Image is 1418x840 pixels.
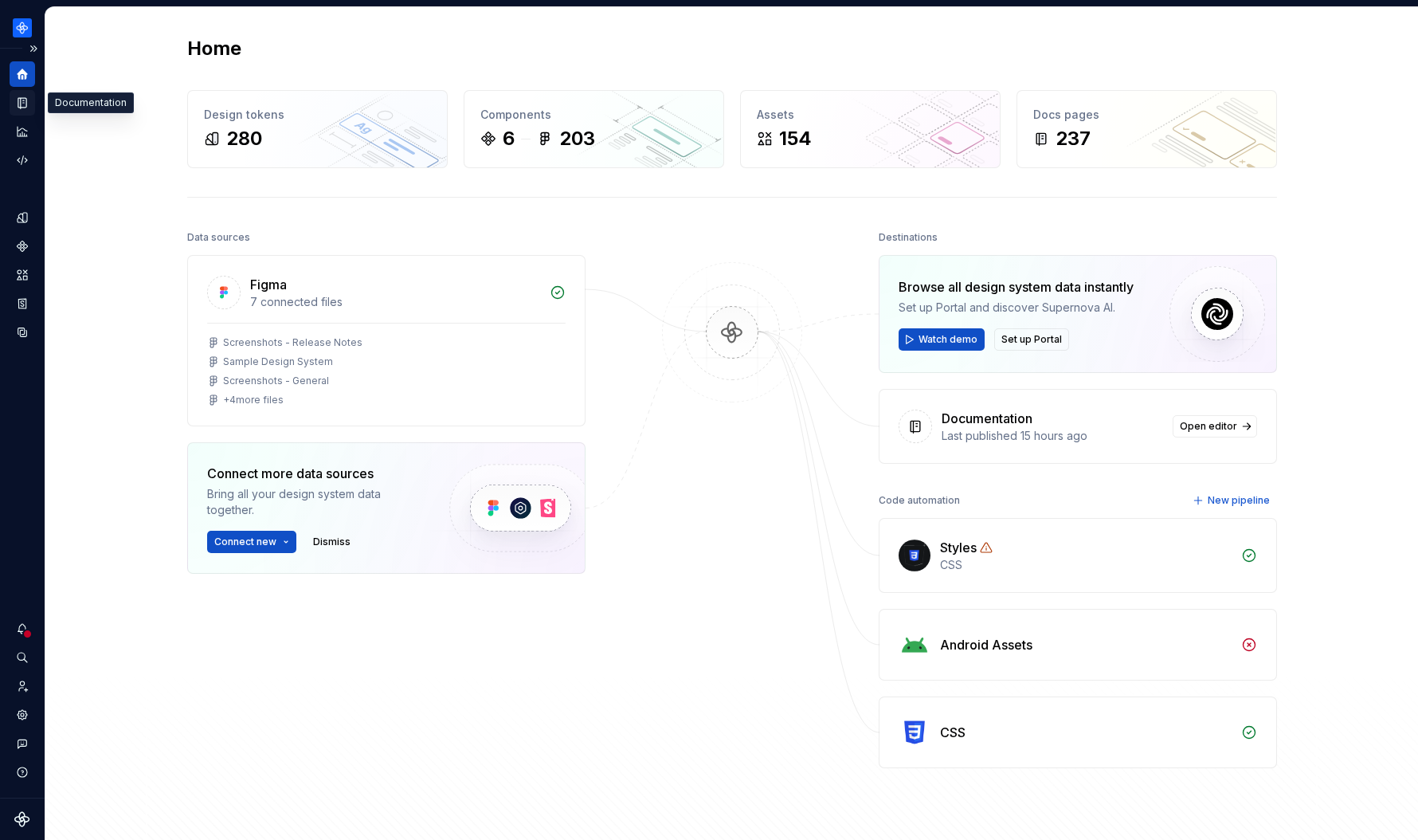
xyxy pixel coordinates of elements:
a: Design tokens [10,205,35,230]
span: Watch demo [919,333,977,346]
div: CSS [940,723,966,742]
a: Design tokens280 [187,90,448,168]
div: Destinations [879,226,938,249]
div: 6 [503,126,515,151]
span: Dismiss [313,536,351,548]
a: Docs pages237 [1016,90,1277,168]
div: Set up Portal and discover Supernova AI. [899,300,1134,316]
button: Contact support [10,731,35,756]
div: Docs pages [1033,107,1260,123]
div: Connect more data sources [207,464,422,483]
a: Figma7 connected filesScreenshots - Release NotesSample Design SystemScreenshots - General+4more ... [187,255,586,426]
div: Styles [940,538,977,557]
img: 87691e09-aac2-46b6-b153-b9fe4eb63333.png [13,18,32,37]
div: Bring all your design system data together. [207,486,422,518]
button: Expand sidebar [22,37,45,60]
div: Android Assets [940,635,1032,654]
div: Figma [250,275,287,294]
div: Code automation [879,489,960,512]
div: Screenshots - General [223,375,329,387]
a: Open editor [1173,415,1257,438]
h2: Home [187,36,241,61]
a: Invite team [10,673,35,699]
div: Sample Design System [223,355,333,368]
a: Code automation [10,147,35,173]
div: Design tokens [204,107,431,123]
div: Data sources [187,226,250,249]
div: 237 [1056,126,1091,151]
button: Dismiss [306,531,358,553]
button: Notifications [10,616,35,642]
a: Components [10,234,35,259]
div: Assets [757,107,984,123]
button: Search ⌘K [10,645,35,670]
div: Browse all design system data instantly [899,277,1134,296]
div: Documentation [942,409,1032,428]
div: Screenshots - Release Notes [223,336,362,349]
span: Open editor [1180,420,1237,433]
a: Data sources [10,320,35,345]
a: Storybook stories [10,291,35,316]
div: Components [480,107,707,123]
button: Set up Portal [994,328,1069,351]
a: Assets [10,262,35,288]
span: Connect new [214,536,276,548]
a: Settings [10,702,35,728]
span: Set up Portal [1001,333,1062,346]
div: Last published 15 hours ago [942,428,1163,444]
div: CSS [940,557,1232,573]
div: 7 connected files [250,294,540,310]
span: New pipeline [1208,494,1270,507]
button: New pipeline [1188,489,1277,512]
div: 280 [226,126,262,151]
div: + 4 more files [223,394,284,406]
a: Components6203 [464,90,724,168]
button: Connect new [207,531,296,553]
a: Assets154 [740,90,1001,168]
a: Documentation [10,90,35,116]
div: Documentation [48,92,134,113]
a: Home [10,61,35,87]
div: 203 [559,126,595,151]
button: Watch demo [899,328,985,351]
div: 154 [779,126,812,151]
a: Analytics [10,119,35,144]
svg: Supernova Logo [14,811,30,827]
